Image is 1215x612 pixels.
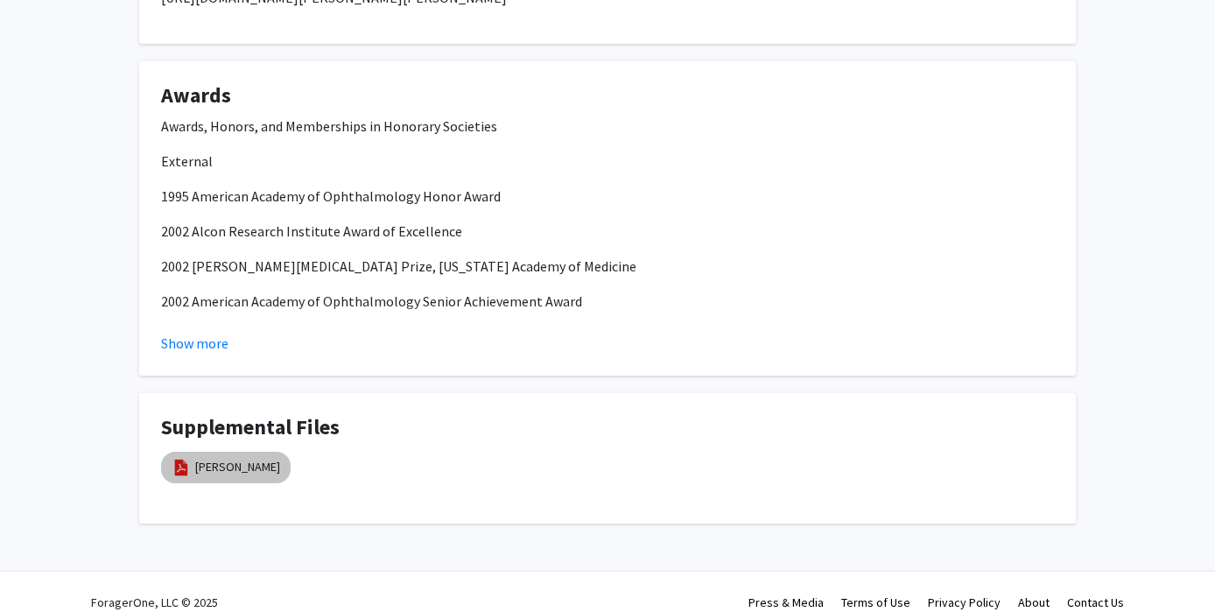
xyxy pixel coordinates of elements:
[161,415,1054,440] h4: Supplemental Files
[161,83,1054,109] h4: Awards
[161,151,1054,172] p: External
[172,458,191,477] img: pdf_icon.png
[161,333,228,354] button: Show more
[161,256,1054,277] p: 2002 [PERSON_NAME][MEDICAL_DATA] Prize, [US_STATE] Academy of Medicine
[161,186,1054,207] p: 1995 American Academy of Ophthalmology Honor Award
[195,458,280,476] a: [PERSON_NAME]
[841,594,910,610] a: Terms of Use
[928,594,1001,610] a: Privacy Policy
[161,221,1054,242] p: 2002 Alcon Research Institute Award of Excellence
[748,594,824,610] a: Press & Media
[161,291,1054,312] p: 2002 American Academy of Ophthalmology Senior Achievement Award
[13,533,74,599] iframe: Chat
[161,116,1054,137] p: Awards, Honors, and Memberships in Honorary Societies
[1018,594,1050,610] a: About
[1067,594,1124,610] a: Contact Us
